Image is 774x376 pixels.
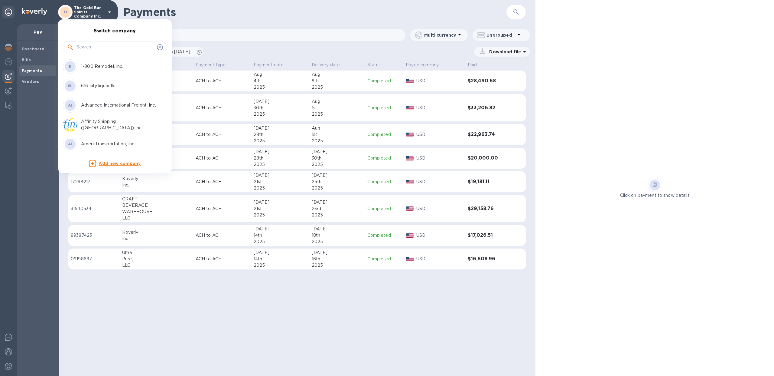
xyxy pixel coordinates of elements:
p: Add new company [99,160,141,167]
p: Advanced International Freight, Inc. [81,102,157,108]
p: 616 city liquor llc [81,83,157,89]
b: AI [68,142,72,146]
b: 6L [68,84,73,88]
b: 1I [69,64,72,69]
p: Ameri-Transportation, Inc. [81,141,157,147]
p: Affinity Shipping ([GEOGRAPHIC_DATA]) Inc. [81,118,157,131]
input: Search [76,43,154,52]
p: 1-800 Remodel, Inc. [81,63,157,70]
b: AI [68,103,72,107]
